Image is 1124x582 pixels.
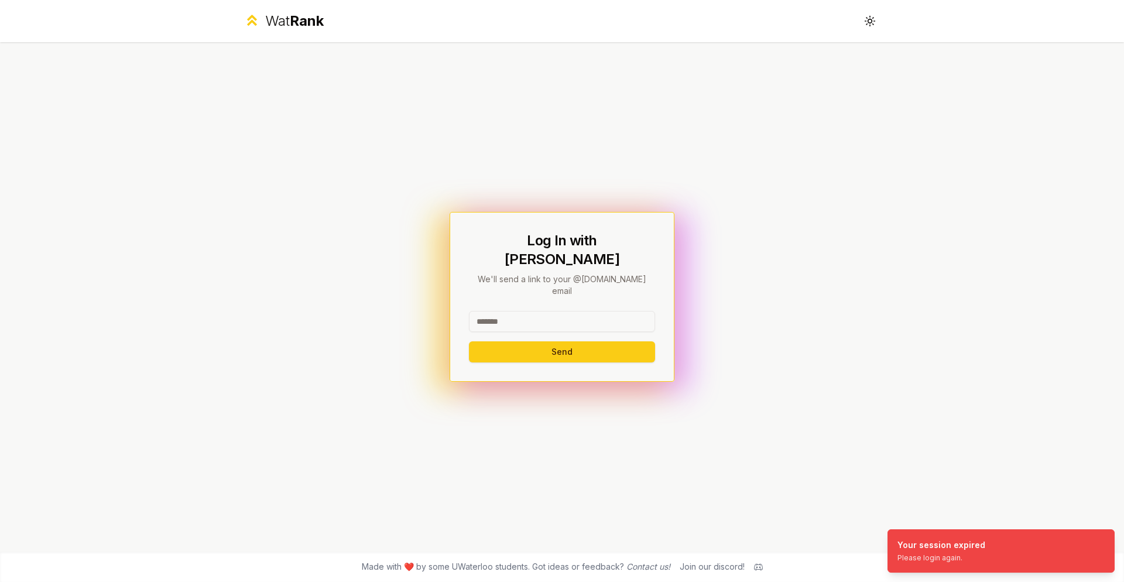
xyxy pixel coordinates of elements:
[626,562,670,571] a: Contact us!
[265,12,324,30] div: Wat
[469,273,655,297] p: We'll send a link to your @[DOMAIN_NAME] email
[362,561,670,573] span: Made with ❤️ by some UWaterloo students. Got ideas or feedback?
[469,341,655,362] button: Send
[680,561,745,573] div: Join our discord!
[244,12,324,30] a: WatRank
[897,539,985,551] div: Your session expired
[290,12,324,29] span: Rank
[897,553,985,563] div: Please login again.
[469,231,655,269] h1: Log In with [PERSON_NAME]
